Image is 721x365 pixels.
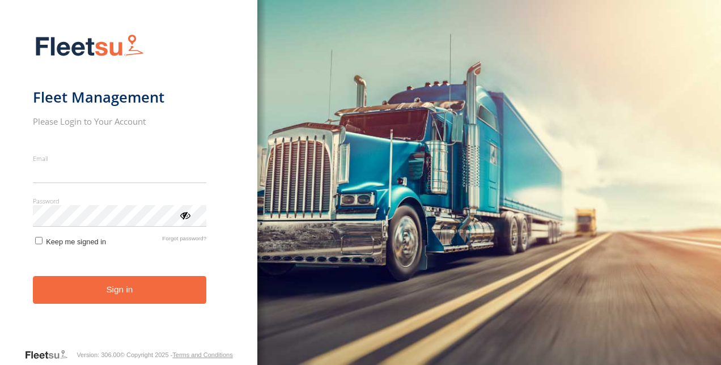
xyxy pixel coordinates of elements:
label: Email [33,154,207,163]
label: Password [33,197,207,205]
a: Forgot password? [162,235,206,246]
input: Keep me signed in [35,237,43,244]
button: Sign in [33,276,207,304]
h2: Please Login to Your Account [33,116,207,127]
span: Keep me signed in [46,237,106,246]
div: ViewPassword [179,209,190,220]
img: Fleetsu [33,32,146,61]
div: Version: 306.00 [77,351,120,358]
form: main [33,27,225,348]
a: Visit our Website [24,349,77,360]
h1: Fleet Management [33,88,207,107]
a: Terms and Conditions [172,351,232,358]
div: © Copyright 2025 - [120,351,233,358]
